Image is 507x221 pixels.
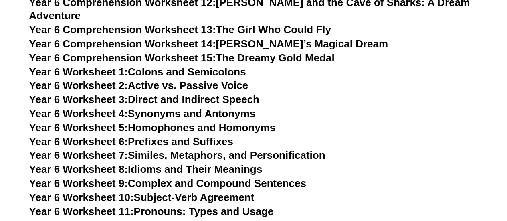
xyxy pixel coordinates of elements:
span: Year 6 Worksheet 9: [29,177,128,189]
span: Year 6 Worksheet 11: [29,205,134,217]
span: Year 6 Worksheet 4: [29,107,128,120]
iframe: Chat Widget [374,130,507,221]
a: Year 6 Worksheet 9:Complex and Compound Sentences [29,177,306,189]
span: Year 6 Comprehension Worksheet 15: [29,52,216,64]
span: Year 6 Comprehension Worksheet 14: [29,38,216,50]
a: Year 6 Worksheet 7:Similes, Metaphors, and Personification [29,149,325,161]
a: Year 6 Worksheet 3:Direct and Indirect Speech [29,93,259,105]
a: Year 6 Worksheet 11:Pronouns: Types and Usage [29,205,274,217]
a: Year 6 Worksheet 8:Idioms and Their Meanings [29,163,262,175]
a: Year 6 Comprehension Worksheet 15:The Dreamy Gold Medal [29,52,335,64]
span: Year 6 Worksheet 3: [29,93,128,105]
a: Year 6 Worksheet 2:Active vs. Passive Voice [29,79,248,91]
a: Year 6 Worksheet 1:Colons and Semicolons [29,66,246,78]
span: Year 6 Worksheet 6: [29,136,128,148]
a: Year 6 Worksheet 5:Homophones and Homonyms [29,122,276,134]
a: Year 6 Worksheet 4:Synonyms and Antonyms [29,107,256,120]
span: Year 6 Worksheet 2: [29,79,128,91]
span: Year 6 Worksheet 5: [29,122,128,134]
a: Year 6 Worksheet 10:Subject-Verb Agreement [29,191,255,203]
a: Year 6 Comprehension Worksheet 14:[PERSON_NAME]’s Magical Dream [29,38,388,50]
a: Year 6 Comprehension Worksheet 13:The Girl Who Could Fly [29,24,331,36]
span: Year 6 Comprehension Worksheet 13: [29,24,216,36]
span: Year 6 Worksheet 1: [29,66,128,78]
span: Year 6 Worksheet 7: [29,149,128,161]
a: Year 6 Worksheet 6:Prefixes and Suffixes [29,136,233,148]
span: Year 6 Worksheet 8: [29,163,128,175]
span: Year 6 Worksheet 10: [29,191,134,203]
